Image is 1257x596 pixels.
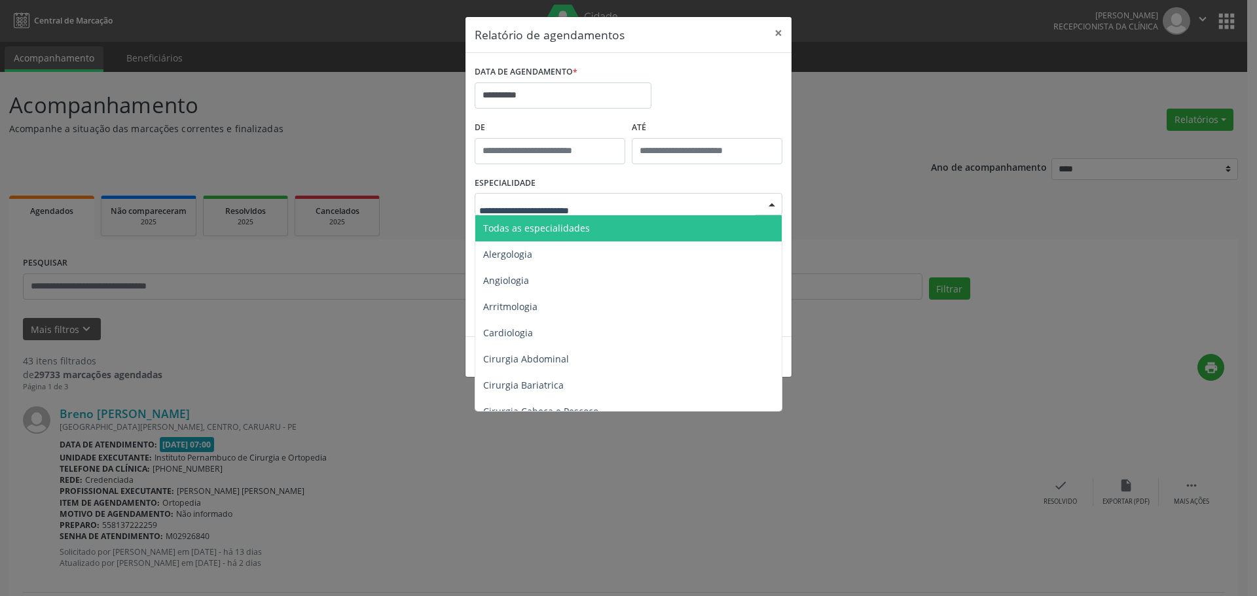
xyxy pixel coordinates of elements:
span: Alergologia [483,248,532,260]
label: ATÉ [632,118,782,138]
span: Cardiologia [483,326,533,339]
span: Cirurgia Abdominal [483,353,569,365]
span: Cirurgia Cabeça e Pescoço [483,405,598,417]
label: ESPECIALIDADE [475,173,536,194]
span: Angiologia [483,274,529,287]
label: De [475,118,625,138]
button: Close [765,17,792,49]
span: Arritmologia [483,300,537,313]
span: Todas as especialidades [483,222,590,234]
label: DATA DE AGENDAMENTO [475,62,577,82]
h5: Relatório de agendamentos [475,26,625,43]
span: Cirurgia Bariatrica [483,379,564,391]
